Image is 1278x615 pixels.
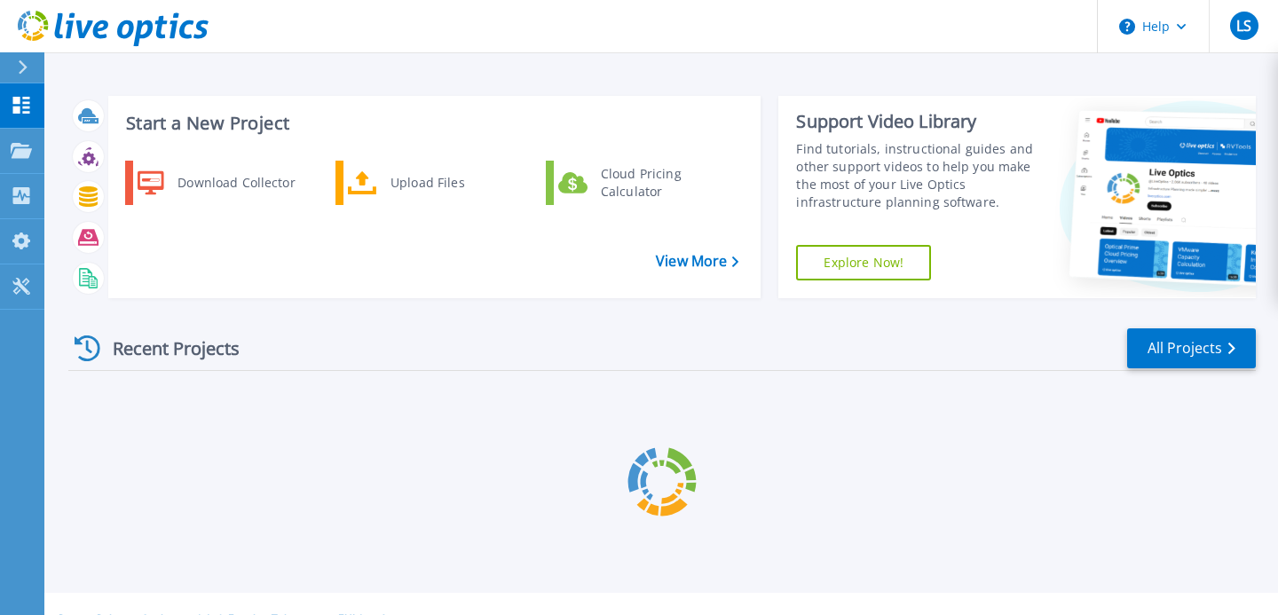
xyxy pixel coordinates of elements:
div: Recent Projects [68,327,264,370]
a: Cloud Pricing Calculator [546,161,728,205]
div: Cloud Pricing Calculator [592,165,723,201]
h3: Start a New Project [126,114,738,133]
div: Support Video Library [796,110,1035,133]
div: Download Collector [169,165,303,201]
div: Find tutorials, instructional guides and other support videos to help you make the most of your L... [796,140,1035,211]
a: View More [656,253,738,270]
a: Download Collector [125,161,307,205]
a: Upload Files [335,161,517,205]
div: Upload Files [382,165,513,201]
a: Explore Now! [796,245,931,280]
span: LS [1236,19,1251,33]
a: All Projects [1127,328,1256,368]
